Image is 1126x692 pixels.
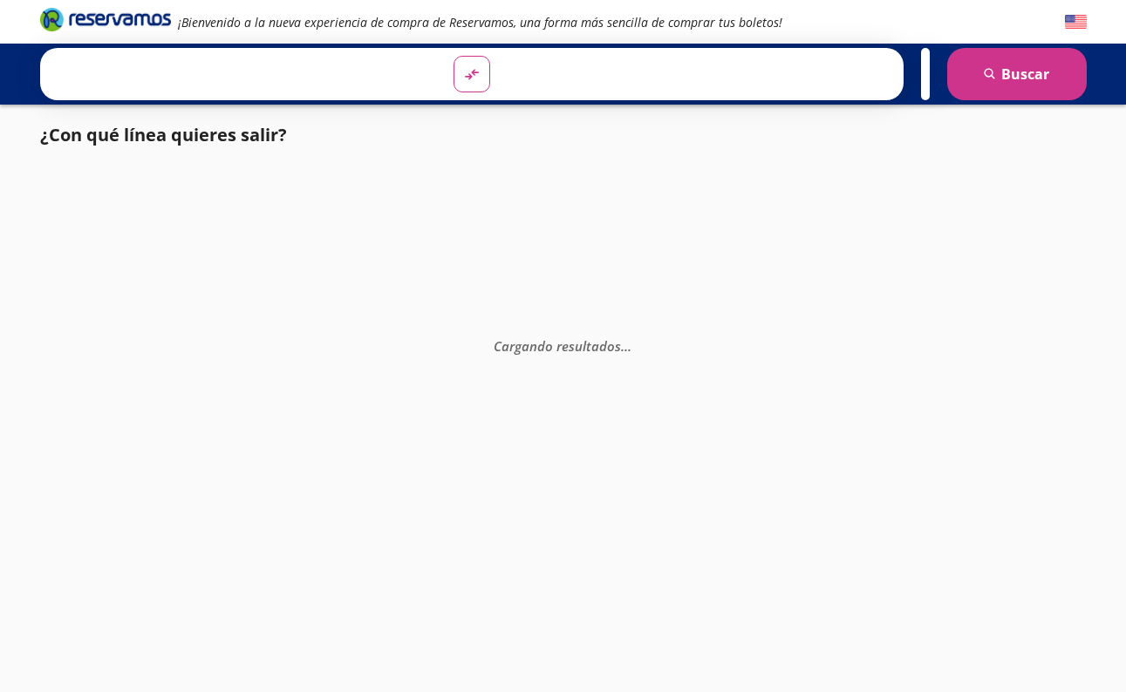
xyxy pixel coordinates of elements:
span: . [628,337,631,355]
i: Brand Logo [40,6,171,32]
span: . [621,337,624,355]
button: Buscar [947,48,1087,100]
em: ¡Bienvenido a la nueva experiencia de compra de Reservamos, una forma más sencilla de comprar tus... [178,14,782,31]
em: Cargando resultados [494,337,631,355]
span: . [624,337,628,355]
p: ¿Con qué línea quieres salir? [40,122,287,148]
a: Brand Logo [40,6,171,37]
button: English [1065,11,1087,33]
